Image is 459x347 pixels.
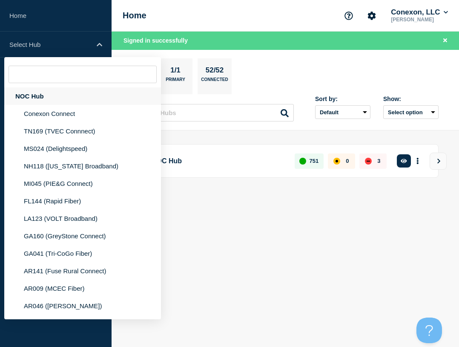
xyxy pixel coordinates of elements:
[4,280,161,297] li: AR009 (MCEC Fiber)
[363,7,381,25] button: Account settings
[132,104,294,121] input: Search Hubs
[123,37,188,44] span: Signed in successfully
[340,7,358,25] button: Support
[4,262,161,280] li: AR141 (Fuse Rural Connect)
[383,95,439,102] div: Show:
[389,17,450,23] p: [PERSON_NAME]
[123,11,146,20] h1: Home
[167,66,184,77] p: 1/1
[4,245,161,262] li: GA041 (Tri-CoGo Fiber)
[4,175,161,192] li: MI045 (PIE&G Connect)
[346,158,349,164] p: 0
[166,77,185,86] p: Primary
[430,153,447,170] button: View
[315,105,370,119] select: Sort by
[4,122,161,140] li: TN169 (TVEC Connnect)
[440,36,450,46] button: Close banner
[4,140,161,157] li: MS024 (Delightspeed)
[310,158,319,164] p: 751
[299,158,306,165] div: up
[4,157,161,175] li: NH118 ([US_STATE] Broadband)
[4,297,161,315] li: AR046 ([PERSON_NAME])
[4,105,161,122] li: Conexon Connect
[377,158,380,164] p: 3
[4,192,161,210] li: FL144 (Rapid Fiber)
[389,8,450,17] button: Conexon, LLC
[4,227,161,245] li: GA160 (GreyStone Connect)
[9,41,91,48] p: Select Hub
[4,210,161,227] li: LA123 (VOLT Broadband)
[202,66,227,77] p: 52/52
[152,153,285,169] p: NOC Hub
[4,315,161,332] li: AR121 (Farmers Rural Connect)
[333,158,340,165] div: affected
[315,95,370,102] div: Sort by:
[4,87,161,105] div: NOC Hub
[201,77,228,86] p: Connected
[412,153,423,169] button: More actions
[383,105,439,119] button: Select option
[416,318,442,343] iframe: Help Scout Beacon - Open
[365,158,372,165] div: down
